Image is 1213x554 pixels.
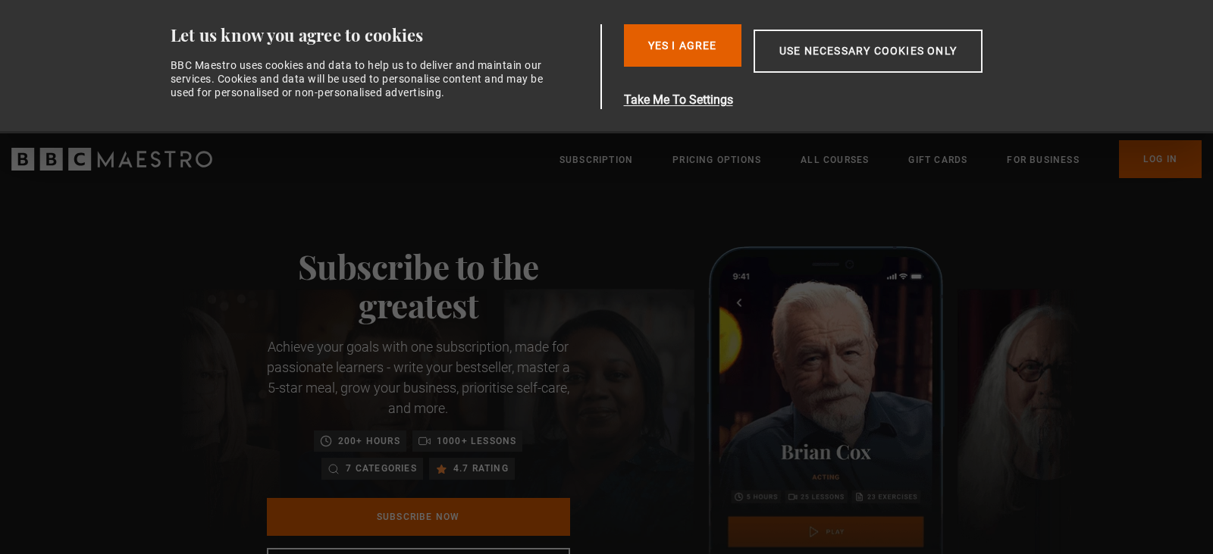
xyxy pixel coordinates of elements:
p: 7 categories [346,461,416,476]
a: Gift Cards [908,152,967,167]
a: All Courses [801,152,869,167]
p: 1000+ lessons [437,433,517,449]
a: Log In [1119,140,1202,178]
nav: Primary [559,140,1202,178]
h1: Subscribe to the greatest [267,246,570,324]
a: For business [1007,152,1079,167]
a: Subscription [559,152,633,167]
button: Use necessary cookies only [754,30,983,73]
div: Let us know you agree to cookies [171,24,595,46]
a: Subscribe Now [267,498,570,536]
p: Achieve your goals with one subscription, made for passionate learners - write your bestseller, m... [267,336,570,418]
div: BBC Maestro uses cookies and data to help us to deliver and maintain our services. Cookies and da... [171,58,553,100]
button: Take Me To Settings [624,91,1055,109]
p: 4.7 rating [453,461,509,476]
svg: BBC Maestro [11,148,212,171]
button: Yes I Agree [624,24,741,67]
p: 200+ hours [338,433,400,449]
a: Pricing Options [672,152,761,167]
